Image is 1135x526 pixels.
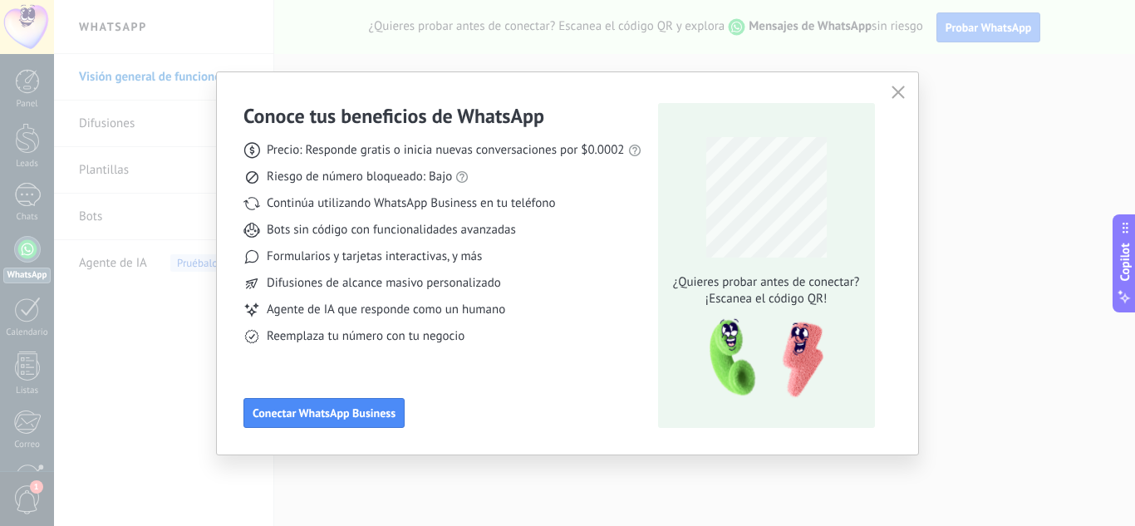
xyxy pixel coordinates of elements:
span: Reemplaza tu número con tu negocio [267,328,464,345]
button: Conectar WhatsApp Business [243,398,405,428]
span: Riesgo de número bloqueado: Bajo [267,169,452,185]
span: Formularios y tarjetas interactivas, y más [267,248,482,265]
span: Difusiones de alcance masivo personalizado [267,275,501,292]
img: qr-pic-1x.png [695,314,827,403]
span: Conectar WhatsApp Business [253,407,396,419]
h3: Conoce tus beneficios de WhatsApp [243,103,544,129]
span: ¡Escanea el código QR! [668,291,864,307]
span: ¿Quieres probar antes de conectar? [668,274,864,291]
span: Continúa utilizando WhatsApp Business en tu teléfono [267,195,555,212]
span: Precio: Responde gratis o inicia nuevas conversaciones por $0.0002 [267,142,625,159]
span: Copilot [1117,243,1133,281]
span: Agente de IA que responde como un humano [267,302,505,318]
span: Bots sin código con funcionalidades avanzadas [267,222,516,238]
